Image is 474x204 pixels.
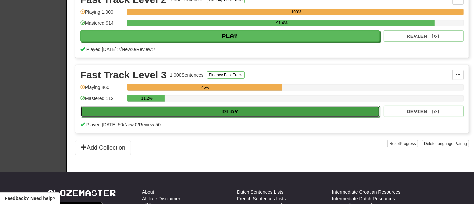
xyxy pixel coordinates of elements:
[86,47,120,52] span: Played [DATE]: 7
[237,195,286,202] a: French Sentences Lists
[170,72,204,78] div: 1,000 Sentences
[136,47,156,52] span: Review: 7
[122,47,135,52] span: New: 0
[80,70,167,80] div: Fast Track Level 3
[129,20,435,26] div: 91.4%
[332,195,395,202] a: Intermediate Dutch Resources
[47,189,116,197] a: Clozemaster
[387,140,418,147] button: ResetProgress
[138,122,139,127] span: /
[80,84,124,95] div: Playing: 460
[384,30,464,42] button: Review (0)
[237,189,283,195] a: Dutch Sentences Lists
[75,140,131,155] button: Add Collection
[139,122,161,127] span: Review: 50
[384,106,464,117] button: Review (0)
[120,47,122,52] span: /
[123,122,124,127] span: /
[422,140,469,147] button: DeleteLanguage Pairing
[207,71,245,79] button: Fluency Fast Track
[5,195,55,202] span: Open feedback widget
[142,189,154,195] a: About
[81,106,380,117] button: Play
[135,47,136,52] span: /
[86,122,123,127] span: Played [DATE]: 50
[124,122,138,127] span: New: 0
[80,9,124,20] div: Playing: 1,000
[436,141,467,146] span: Language Pairing
[142,195,180,202] a: Affiliate Disclaimer
[129,95,165,102] div: 11.2%
[332,189,400,195] a: Intermediate Croatian Resources
[129,9,464,15] div: 100%
[80,95,124,106] div: Mastered: 112
[80,20,124,31] div: Mastered: 914
[400,141,416,146] span: Progress
[129,84,282,91] div: 46%
[80,30,380,42] button: Play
